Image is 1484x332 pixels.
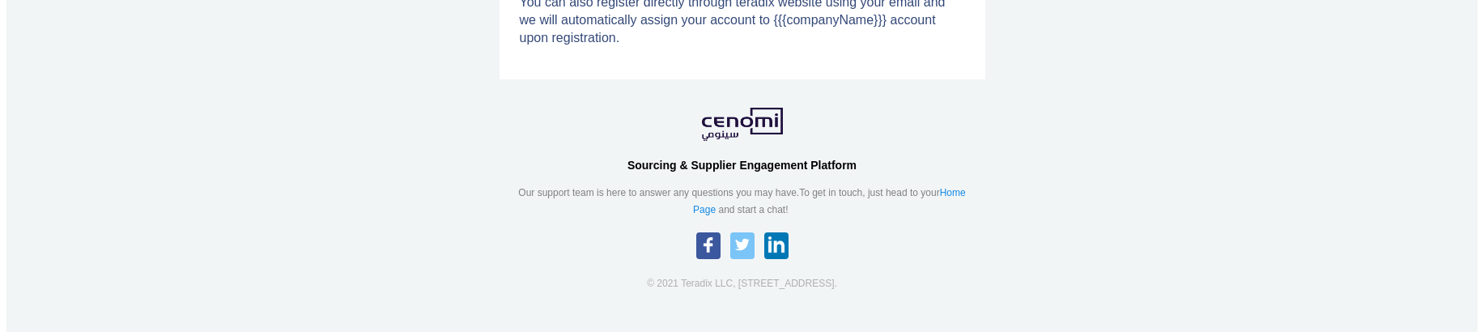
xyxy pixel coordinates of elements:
span: and start a chat! [718,204,788,215]
span: © 2021 Teradix LLC, [STREET_ADDRESS]. [647,278,837,289]
span: Our support team is here to answer any questions you may have. [518,187,799,198]
img: LinkedIn [764,232,789,257]
img: Facebook [696,232,721,257]
span: To get in touch, just head to your [693,187,966,215]
img: Twitter [730,232,755,257]
span: Sourcing & Supplier Engagement Platform [627,159,857,172]
a: Home Page [693,187,966,215]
